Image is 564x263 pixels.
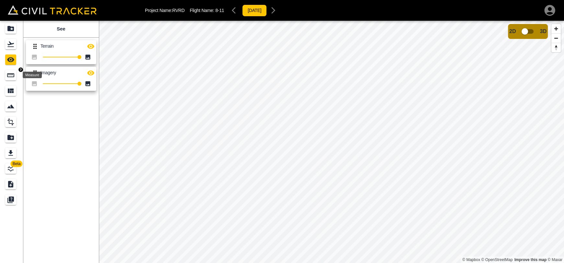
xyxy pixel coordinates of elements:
button: Reset bearing to north [551,43,561,52]
button: Zoom in [551,24,561,33]
img: Civil Tracker [8,5,97,14]
div: Measure [23,72,42,78]
canvas: Map [99,21,564,263]
span: 3D [540,29,546,34]
p: Project Name: RVRD [145,8,185,13]
a: Maxar [547,257,562,262]
a: Mapbox [462,257,480,262]
a: OpenStreetMap [481,257,513,262]
span: 8-11 [216,8,224,13]
button: [DATE] [242,5,267,17]
button: Zoom out [551,33,561,43]
p: Flight Name: [190,8,224,13]
a: Map feedback [514,257,546,262]
span: 2D [509,29,516,34]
